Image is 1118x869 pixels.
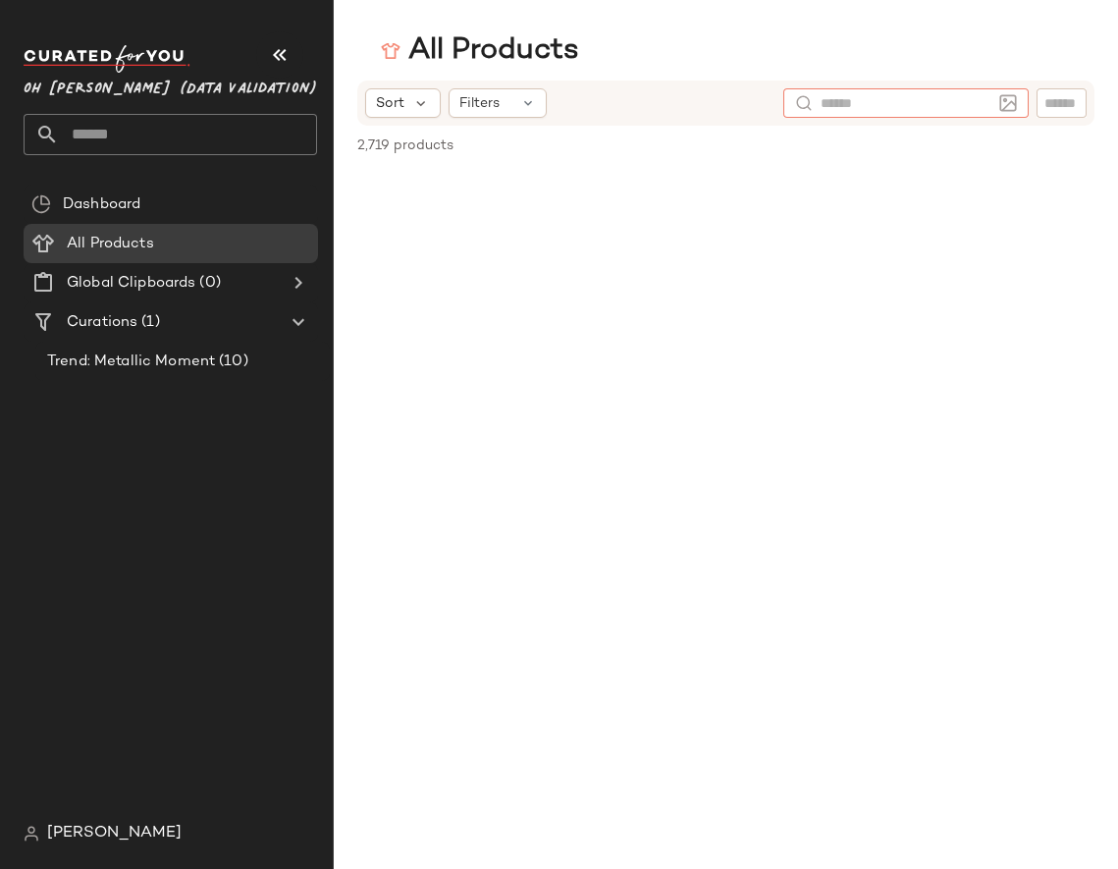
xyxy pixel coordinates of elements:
span: [PERSON_NAME] [47,822,182,845]
img: svg%3e [31,194,51,214]
div: All Products [381,31,579,71]
span: 2,719 products [357,136,453,156]
span: Filters [459,93,500,114]
span: (10) [215,351,248,373]
span: Dashboard [63,193,140,216]
img: svg%3e [795,94,813,112]
img: svg%3e [381,41,400,61]
img: svg%3e [999,94,1017,112]
span: Trend: Metallic Moment [47,351,215,373]
span: All Products [67,233,154,255]
span: Curations [67,311,137,334]
span: (1) [137,311,159,334]
img: cfy_white_logo.C9jOOHJF.svg [24,45,190,73]
span: Sort [376,93,404,114]
span: Oh [PERSON_NAME] (Data Validation) [24,67,317,102]
span: (0) [195,272,220,295]
img: svg%3e [24,826,39,842]
span: Global Clipboards [67,272,195,295]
